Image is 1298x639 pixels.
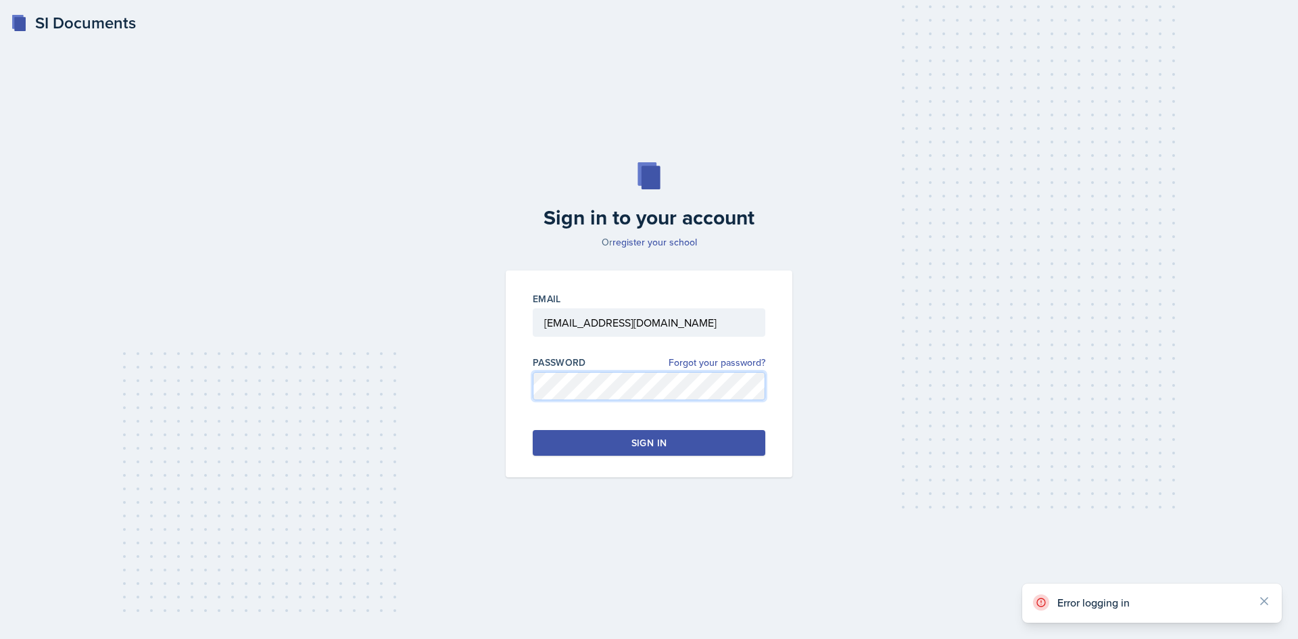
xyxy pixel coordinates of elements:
[631,436,667,450] div: Sign in
[612,235,697,249] a: register your school
[669,356,765,370] a: Forgot your password?
[498,235,800,249] p: Or
[533,292,561,306] label: Email
[498,206,800,230] h2: Sign in to your account
[1057,596,1247,609] p: Error logging in
[533,430,765,456] button: Sign in
[533,308,765,337] input: Email
[533,356,586,369] label: Password
[11,11,136,35] a: SI Documents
